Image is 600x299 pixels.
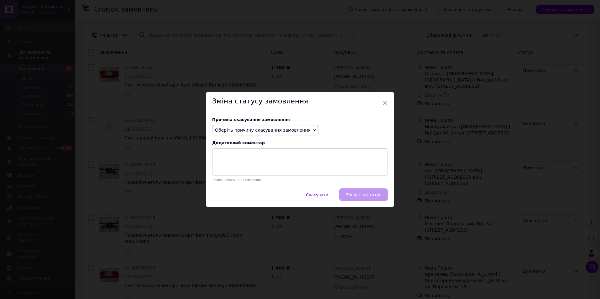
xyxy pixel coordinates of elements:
[212,117,388,122] div: Причина скасування замовлення
[306,192,328,197] span: Скасувати
[206,92,394,111] div: Зміна статусу замовлення
[299,188,335,201] button: Скасувати
[212,140,388,145] div: Додатковий коментар
[212,178,388,182] p: Залишилось: 250 символів
[215,128,311,133] span: Оберіть причину скасування замовлення
[382,97,388,108] span: ×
